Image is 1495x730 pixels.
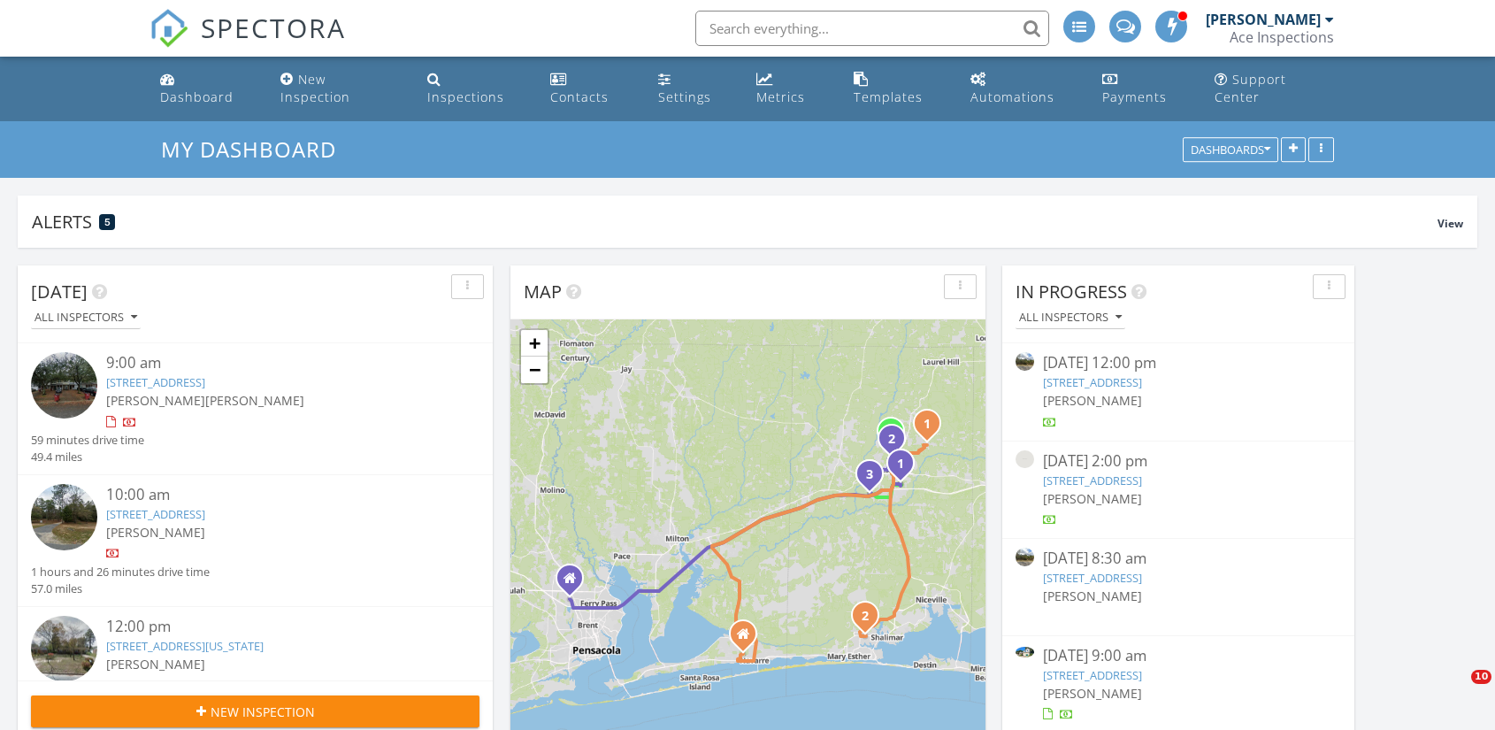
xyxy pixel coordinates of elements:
[106,392,205,409] span: [PERSON_NAME]
[31,432,144,449] div: 59 minutes drive time
[1043,667,1142,683] a: [STREET_ADDRESS]
[862,611,869,623] i: 2
[1043,588,1142,604] span: [PERSON_NAME]
[201,9,346,46] span: SPECTORA
[970,88,1054,105] div: Automations
[149,24,346,61] a: SPECTORA
[104,216,111,228] span: 5
[205,392,304,409] span: [PERSON_NAME]
[31,564,210,580] div: 1 hours and 26 minutes drive time
[743,634,754,644] div: 7869 Fenwick St, Navarre FL 32566
[521,357,548,383] a: Zoom out
[31,580,210,597] div: 57.0 miles
[420,64,529,114] a: Inspections
[1016,647,1034,657] img: 9329667%2Fcover_photos%2FaVBk9JNUMucDm5P3ltqp%2Fsmall.jpg
[1016,548,1034,566] img: streetview
[870,473,880,484] div: 538 Tikell Dr, Crestview, FL 32536
[847,64,948,114] a: Templates
[1016,306,1125,330] button: All Inspectors
[892,438,902,449] div: 1511 Texas Pkwy, Crestview, FL 32536
[1016,280,1127,304] span: In Progress
[31,695,479,727] button: New Inspection
[901,463,911,473] div: 307 Crooked Pine Ct, Crestview, FL 32539
[280,71,350,105] div: New Inspection
[1102,88,1167,105] div: Payments
[106,638,264,654] a: [STREET_ADDRESS][US_STATE]
[570,578,580,588] div: 8437 Cherry Ave , Pensacola FL 32534
[106,484,442,506] div: 10:00 am
[273,64,406,114] a: New Inspection
[31,484,479,597] a: 10:00 am [STREET_ADDRESS] [PERSON_NAME] 1 hours and 26 minutes drive time 57.0 miles
[31,280,88,304] span: [DATE]
[106,374,205,390] a: [STREET_ADDRESS]
[888,434,895,446] i: 2
[1043,685,1142,702] span: [PERSON_NAME]
[1016,645,1341,724] a: [DATE] 9:00 am [STREET_ADDRESS] [PERSON_NAME]
[31,484,97,550] img: streetview
[1043,490,1142,507] span: [PERSON_NAME]
[1191,144,1270,157] div: Dashboards
[1016,352,1341,431] a: [DATE] 12:00 pm [STREET_ADDRESS] [PERSON_NAME]
[1043,392,1142,409] span: [PERSON_NAME]
[31,306,141,330] button: All Inspectors
[1016,450,1341,529] a: [DATE] 2:00 pm [STREET_ADDRESS] [PERSON_NAME]
[1437,216,1463,231] span: View
[106,656,205,672] span: [PERSON_NAME]
[106,524,205,541] span: [PERSON_NAME]
[1019,311,1122,324] div: All Inspectors
[106,352,442,374] div: 9:00 am
[924,419,931,431] i: 1
[31,616,97,682] img: streetview
[149,9,188,48] img: The Best Home Inspection Software - Spectora
[927,423,938,434] div: 3607 Poverty Creek Rd, Crestview, FL 32539
[1206,11,1321,28] div: [PERSON_NAME]
[897,458,904,471] i: 1
[1016,450,1034,469] img: streetview
[963,64,1081,114] a: Automations (Advanced)
[1043,473,1142,488] a: [STREET_ADDRESS]
[1471,670,1491,684] span: 10
[1207,64,1342,114] a: Support Center
[1043,352,1315,374] div: [DATE] 12:00 pm
[651,64,735,114] a: Settings
[1043,645,1315,667] div: [DATE] 9:00 am
[161,134,351,164] a: My Dashboard
[1095,64,1193,114] a: Payments
[1183,138,1278,163] button: Dashboards
[160,88,234,105] div: Dashboard
[1043,570,1142,586] a: [STREET_ADDRESS]
[865,615,876,626] div: 302 Racetrack Rd NW, Fort Walton Beach, FL 32547
[34,311,137,324] div: All Inspectors
[1230,28,1334,46] div: Ace Inspections
[521,330,548,357] a: Zoom in
[756,88,805,105] div: Metrics
[1043,450,1315,473] div: [DATE] 2:00 pm
[31,616,479,728] a: 12:00 pm [STREET_ADDRESS][US_STATE] [PERSON_NAME] 16 minutes drive time 5.0 miles
[106,506,205,522] a: [STREET_ADDRESS]
[1435,670,1477,712] iframe: Intercom live chat
[695,11,1049,46] input: Search everything...
[1016,548,1341,626] a: [DATE] 8:30 am [STREET_ADDRESS] [PERSON_NAME]
[31,449,144,465] div: 49.4 miles
[153,64,259,114] a: Dashboard
[866,469,873,481] i: 3
[550,88,609,105] div: Contacts
[524,280,562,304] span: Map
[1215,71,1286,105] div: Support Center
[749,64,832,114] a: Metrics
[427,88,504,105] div: Inspections
[211,703,315,721] span: New Inspection
[106,616,442,638] div: 12:00 pm
[31,352,97,419] img: streetview
[1016,352,1034,371] img: streetview
[1043,374,1142,390] a: [STREET_ADDRESS]
[543,64,636,114] a: Contacts
[658,88,711,105] div: Settings
[1043,548,1315,570] div: [DATE] 8:30 am
[854,88,923,105] div: Templates
[31,352,479,465] a: 9:00 am [STREET_ADDRESS] [PERSON_NAME][PERSON_NAME] 59 minutes drive time 49.4 miles
[32,210,1437,234] div: Alerts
